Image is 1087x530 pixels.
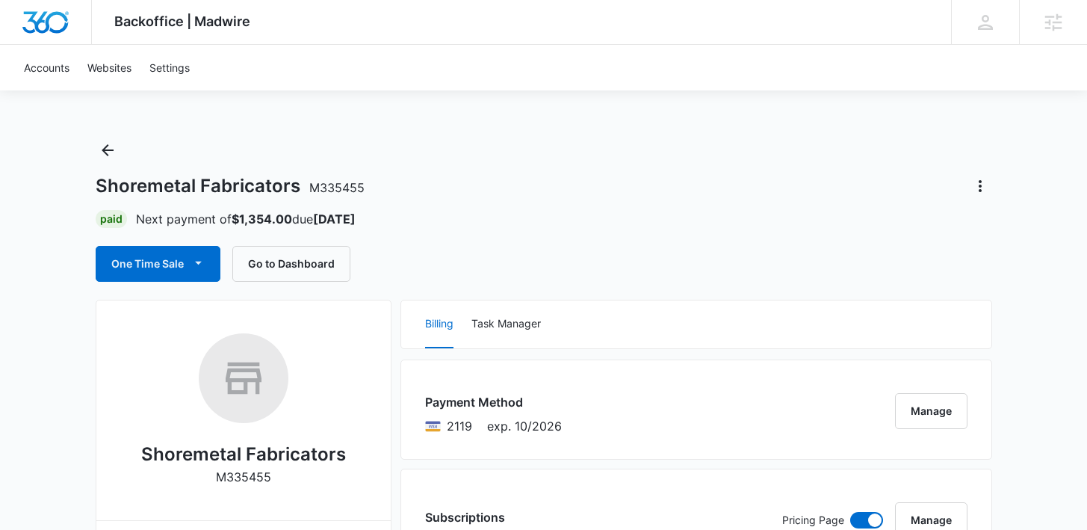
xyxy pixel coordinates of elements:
span: exp. 10/2026 [487,417,562,435]
a: Settings [140,45,199,90]
button: One Time Sale [96,246,220,282]
h2: Shoremetal Fabricators [141,441,346,468]
span: Backoffice | Madwire [114,13,250,29]
div: Domain: [DOMAIN_NAME] [39,39,164,51]
a: Accounts [15,45,78,90]
div: Paid [96,210,127,228]
span: Visa ending with [447,417,472,435]
h3: Payment Method [425,393,562,411]
p: M335455 [216,468,271,486]
div: Domain Overview [57,88,134,98]
button: Back [96,138,120,162]
span: M335455 [309,180,365,195]
img: tab_domain_overview_orange.svg [40,87,52,99]
div: Keywords by Traffic [165,88,252,98]
div: v 4.0.25 [42,24,73,36]
button: Go to Dashboard [232,246,350,282]
a: Websites [78,45,140,90]
strong: [DATE] [313,212,356,227]
img: tab_keywords_by_traffic_grey.svg [149,87,161,99]
p: Pricing Page [782,512,844,529]
h3: Subscriptions [425,508,505,526]
h1: Shoremetal Fabricators [96,175,365,197]
img: logo_orange.svg [24,24,36,36]
p: Next payment of due [136,210,356,228]
strong: $1,354.00 [232,212,292,227]
button: Actions [968,174,992,198]
button: Task Manager [471,301,541,348]
img: website_grey.svg [24,39,36,51]
button: Billing [425,301,453,348]
button: Manage [895,393,967,429]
